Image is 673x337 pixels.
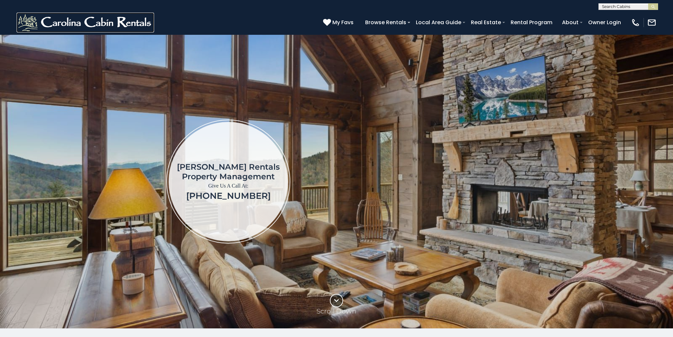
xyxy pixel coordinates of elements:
a: Real Estate [468,17,504,28]
a: [PHONE_NUMBER] [186,191,271,201]
a: Owner Login [585,17,624,28]
a: Browse Rentals [362,17,410,28]
p: Scroll Down [316,307,357,315]
img: White-1-2.png [17,13,154,32]
span: My Favs [332,18,354,27]
a: About [559,17,582,28]
img: mail-regular-white.png [647,18,656,27]
img: phone-regular-white.png [631,18,640,27]
a: Rental Program [507,17,556,28]
a: Local Area Guide [413,17,465,28]
iframe: New Contact Form [397,54,613,309]
h1: [PERSON_NAME] Rentals Property Management [177,162,280,181]
a: My Favs [323,18,355,27]
p: Give Us A Call At: [177,181,280,191]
